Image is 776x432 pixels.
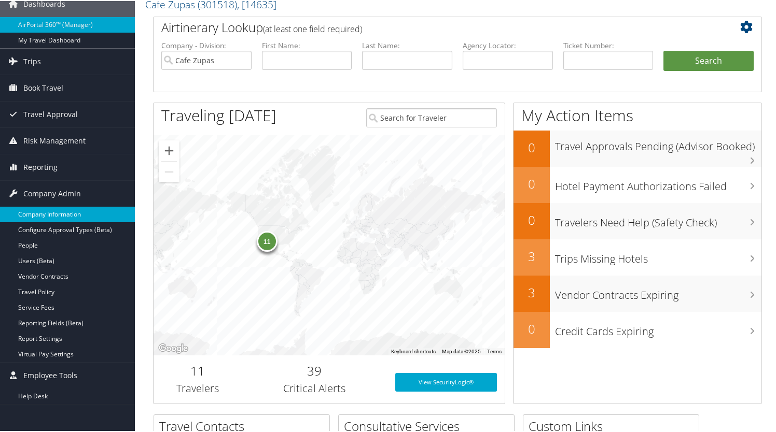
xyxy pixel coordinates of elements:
span: Company Admin [23,180,81,206]
span: Book Travel [23,74,63,100]
a: 3Trips Missing Hotels [514,238,761,275]
span: Map data ©2025 [442,348,481,353]
h1: Traveling [DATE] [161,104,276,125]
h3: Travelers Need Help (Safety Check) [555,209,761,229]
a: 0Travelers Need Help (Safety Check) [514,202,761,238]
button: Search [663,50,754,70]
button: Keyboard shortcuts [391,347,436,354]
span: Trips [23,48,41,74]
h3: Credit Cards Expiring [555,318,761,338]
h3: Critical Alerts [249,380,380,395]
h3: Hotel Payment Authorizations Failed [555,173,761,193]
h2: 0 [514,210,550,228]
label: Last Name: [362,39,452,50]
label: First Name: [262,39,352,50]
h2: Airtinerary Lookup [161,18,703,35]
a: 0Hotel Payment Authorizations Failed [514,166,761,202]
h2: 0 [514,174,550,192]
h3: Trips Missing Hotels [555,246,761,265]
button: Zoom out [159,161,179,181]
span: Reporting [23,153,58,179]
label: Agency Locator: [463,39,553,50]
h3: Travel Approvals Pending (Advisor Booked) [555,133,761,153]
a: View SecurityLogic® [395,372,497,391]
h2: 39 [249,361,380,379]
span: Employee Tools [23,362,77,387]
div: 11 [257,229,278,250]
h2: 3 [514,283,550,300]
h2: 11 [161,361,233,379]
a: 3Vendor Contracts Expiring [514,275,761,311]
label: Ticket Number: [563,39,654,50]
a: 0Travel Approvals Pending (Advisor Booked) [514,129,761,166]
h3: Vendor Contracts Expiring [555,282,761,301]
h3: Travelers [161,380,233,395]
button: Zoom in [159,139,179,160]
span: (at least one field required) [263,22,362,34]
h1: My Action Items [514,104,761,125]
input: Search for Traveler [366,107,497,126]
a: Open this area in Google Maps (opens a new window) [156,341,190,354]
a: Terms (opens in new tab) [487,348,502,353]
h2: 0 [514,319,550,337]
span: Travel Approval [23,100,78,126]
label: Company - Division: [161,39,252,50]
h2: 3 [514,247,550,264]
img: Google [156,341,190,354]
h2: 0 [514,138,550,155]
a: 0Credit Cards Expiring [514,311,761,347]
span: Risk Management [23,127,86,153]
